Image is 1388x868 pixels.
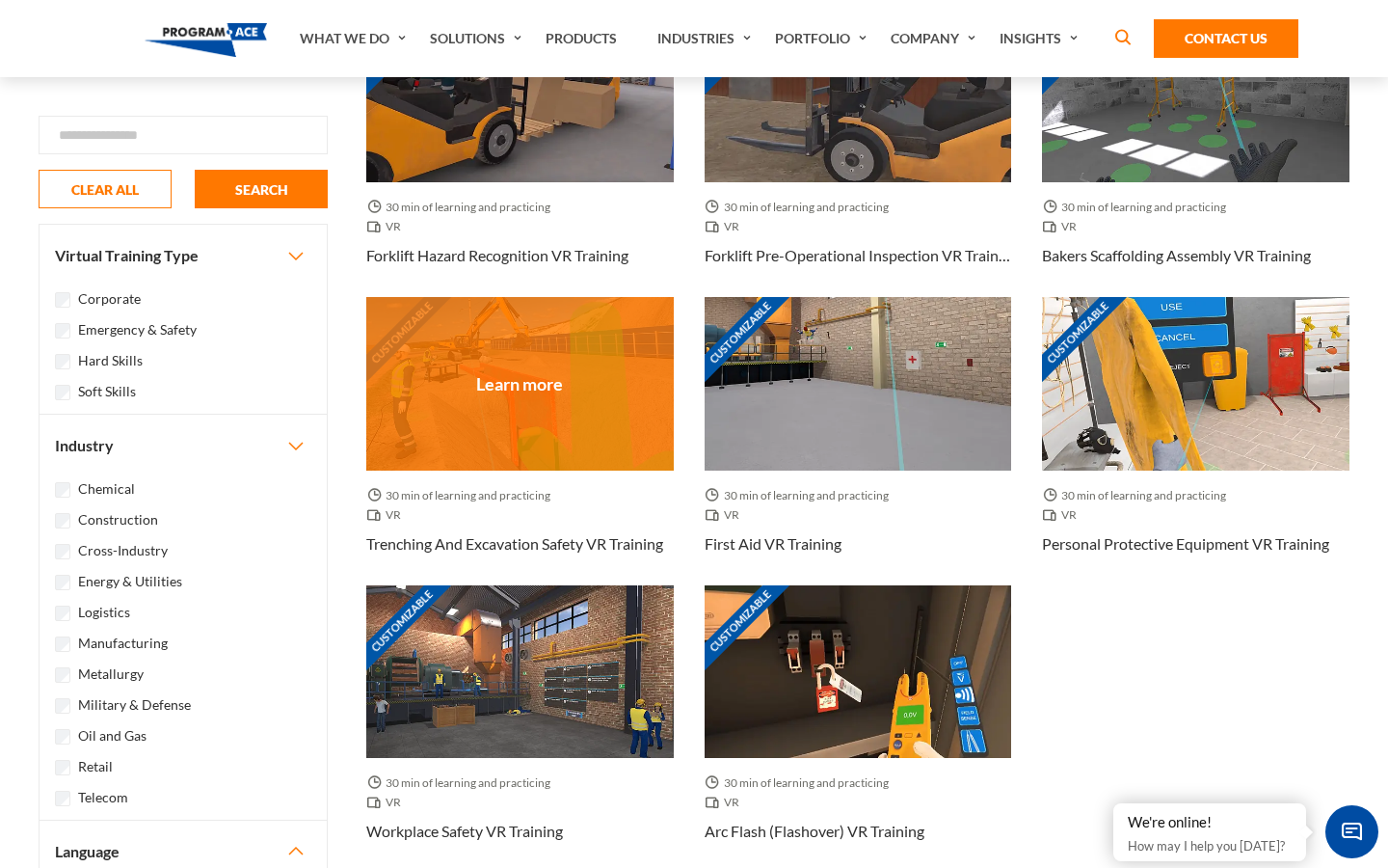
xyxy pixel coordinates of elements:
label: Hard Skills [78,350,143,371]
input: Corporate [55,292,70,308]
span: 30 min of learning and practicing [705,486,896,505]
span: VR [366,217,409,236]
label: Oil and Gas [78,725,147,746]
h3: Forklift Hazard Recognition VR Training [366,244,628,267]
input: Energy & Utilities [55,575,70,590]
input: Chemical [55,482,70,498]
span: 30 min of learning and practicing [366,773,558,793]
span: 30 min of learning and practicing [705,773,896,793]
label: Telecom [78,787,128,808]
input: Oil and Gas [55,729,70,745]
h3: Arc Flash (Flashover) VR Training [705,820,924,843]
img: Program-Ace [145,23,267,57]
h3: Trenching and Excavation Safety VR Training [366,532,663,556]
h3: Bakers Scaffolding Assembly VR Training [1042,244,1311,267]
div: We're online! [1128,813,1292,832]
input: Emergency & Safety [55,323,70,339]
span: 30 min of learning and practicing [705,198,896,217]
label: Soft Skills [78,381,136,402]
input: Logistics [55,606,70,621]
a: Customizable Thumbnail - Forklift Hazard Recognition VR Training 30 min of learning and practicin... [366,10,674,297]
span: 30 min of learning and practicing [1042,486,1234,505]
h3: Personal Protective Equipment VR Training [1042,532,1329,556]
label: Military & Defense [78,694,191,716]
span: VR [1042,505,1084,525]
a: Customizable Thumbnail - Bakers Scaffolding Assembly VR Training 30 min of learning and practicin... [1042,10,1349,297]
label: Metallurgy [78,664,144,685]
input: Soft Skills [55,385,70,400]
a: Contact Us [1154,19,1298,58]
span: VR [705,217,747,236]
label: Corporate [78,288,141,310]
label: Retail [78,756,113,777]
button: Industry [40,415,327,476]
label: Energy & Utilities [78,571,182,592]
p: How may I help you [DATE]? [1128,834,1292,857]
span: VR [705,793,747,812]
span: 30 min of learning and practicing [366,198,558,217]
input: Manufacturing [55,637,70,652]
a: Customizable Thumbnail - Personal Protective Equipment VR Training 30 min of learning and practic... [1042,297,1349,584]
span: VR [1042,217,1084,236]
span: VR [366,793,409,812]
input: Cross-Industry [55,544,70,559]
span: Chat Widget [1325,805,1378,858]
label: Chemical [78,478,135,500]
label: Construction [78,509,158,530]
span: 30 min of learning and practicing [1042,198,1234,217]
h3: First Aid VR Training [705,532,841,556]
input: Telecom [55,791,70,806]
input: Metallurgy [55,667,70,683]
input: Hard Skills [55,354,70,369]
input: Construction [55,513,70,529]
h3: Forklift Pre-Operational Inspection VR Training [705,244,1012,267]
input: Military & Defense [55,698,70,714]
button: Virtual Training Type [40,225,327,286]
a: Customizable Thumbnail - First Aid VR Training 30 min of learning and practicing VR First Aid VR ... [705,297,1012,584]
span: VR [705,505,747,525]
label: Emergency & Safety [78,319,197,340]
h3: Workplace Safety VR Training [366,820,563,843]
a: Customizable Thumbnail - Forklift Pre-Operational Inspection VR Training 30 min of learning and p... [705,10,1012,297]
span: VR [366,505,409,525]
a: Customizable Thumbnail - Trenching and Excavation Safety VR Training 30 min of learning and pract... [366,297,674,584]
span: 30 min of learning and practicing [366,486,558,505]
label: Logistics [78,602,130,623]
input: Retail [55,760,70,775]
label: Manufacturing [78,633,168,654]
button: CLEAR ALL [39,170,172,208]
label: Cross-Industry [78,540,168,561]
